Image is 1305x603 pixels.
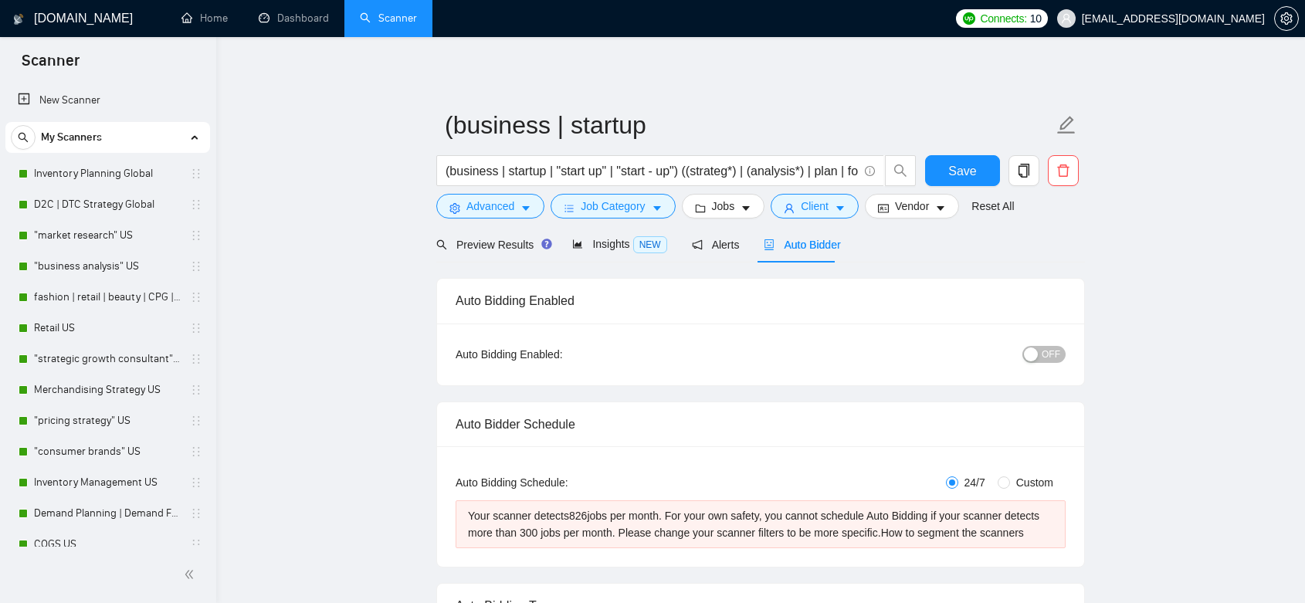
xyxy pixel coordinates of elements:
span: holder [190,229,202,242]
span: Advanced [466,198,514,215]
a: fashion | retail | beauty | CPG | "consumer goods" US [34,282,181,313]
span: Custom [1010,474,1059,491]
input: Scanner name... [445,106,1053,144]
button: delete [1048,155,1079,186]
span: holder [190,538,202,550]
span: Alerts [692,239,740,251]
img: logo [13,7,24,32]
button: search [11,125,36,150]
div: Auto Bidding Enabled [456,279,1066,323]
span: copy [1009,164,1039,178]
div: Auto Bidding Enabled: [456,346,659,363]
span: holder [190,445,202,458]
a: searchScanner [360,12,417,25]
a: D2C | DTC Strategy Global [34,189,181,220]
span: Save [948,161,976,181]
span: holder [190,322,202,334]
span: area-chart [572,239,583,249]
a: Demand Planning | Demand Forecasting US [34,498,181,529]
span: My Scanners [41,122,102,153]
button: folderJobscaret-down [682,194,765,219]
span: Vendor [895,198,929,215]
span: OFF [1042,346,1060,363]
span: 24/7 [958,474,991,491]
span: holder [190,260,202,273]
a: "strategic growth consultant"| "business strategy"| "retail strategy"| "fractional COO"| "busines... [34,344,181,374]
a: How to segment the scanners [881,527,1024,539]
a: "consumer brands" US [34,436,181,467]
span: search [886,164,915,178]
span: idcard [878,202,889,214]
span: 10 [1030,10,1042,27]
div: Auto Bidding Schedule: [456,474,659,491]
span: setting [449,202,460,214]
span: caret-down [520,202,531,214]
span: NEW [633,236,667,253]
span: holder [190,384,202,396]
span: Client [801,198,829,215]
a: Inventory Management US [34,467,181,498]
a: New Scanner [18,85,198,116]
span: Scanner [9,49,92,82]
span: user [1061,13,1072,24]
a: Merchandising Strategy US [34,374,181,405]
span: caret-down [835,202,846,214]
span: Connects: [980,10,1026,27]
span: Preview Results [436,239,547,251]
a: Retail US [34,313,181,344]
a: COGS US [34,529,181,560]
div: Auto Bidder Schedule [456,402,1066,446]
a: "market research" US [34,220,181,251]
span: search [12,132,35,143]
span: caret-down [652,202,663,214]
span: setting [1275,12,1298,25]
span: edit [1056,115,1076,135]
span: Auto Bidder [764,239,840,251]
span: double-left [184,567,199,582]
span: bars [564,202,575,214]
img: upwork-logo.png [963,12,975,25]
a: setting [1274,12,1299,25]
button: settingAdvancedcaret-down [436,194,544,219]
span: caret-down [741,202,751,214]
button: search [885,155,916,186]
button: userClientcaret-down [771,194,859,219]
li: New Scanner [5,85,210,116]
span: user [784,202,795,214]
iframe: Intercom live chat [1252,550,1290,588]
button: idcardVendorcaret-down [865,194,959,219]
span: search [436,239,447,250]
a: "business analysis" US [34,251,181,282]
button: Save [925,155,1000,186]
span: holder [190,476,202,489]
span: Jobs [712,198,735,215]
input: Search Freelance Jobs... [446,161,858,181]
span: holder [190,353,202,365]
span: delete [1049,164,1078,178]
span: robot [764,239,775,250]
a: Inventory Planning Global [34,158,181,189]
span: holder [190,168,202,180]
a: "pricing strategy" US [34,405,181,436]
span: holder [190,415,202,427]
span: Insights [572,238,666,250]
div: Tooltip anchor [540,237,554,251]
button: barsJob Categorycaret-down [551,194,675,219]
span: holder [190,291,202,303]
a: homeHome [181,12,228,25]
span: holder [190,507,202,520]
span: notification [692,239,703,250]
span: folder [695,202,706,214]
span: info-circle [865,166,875,176]
button: copy [1008,155,1039,186]
span: caret-down [935,202,946,214]
div: Your scanner detects 826 jobs per month. For your own safety, you cannot schedule Auto Bidding if... [468,507,1053,541]
span: Job Category [581,198,645,215]
button: setting [1274,6,1299,31]
a: Reset All [971,198,1014,215]
a: dashboardDashboard [259,12,329,25]
span: holder [190,198,202,211]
